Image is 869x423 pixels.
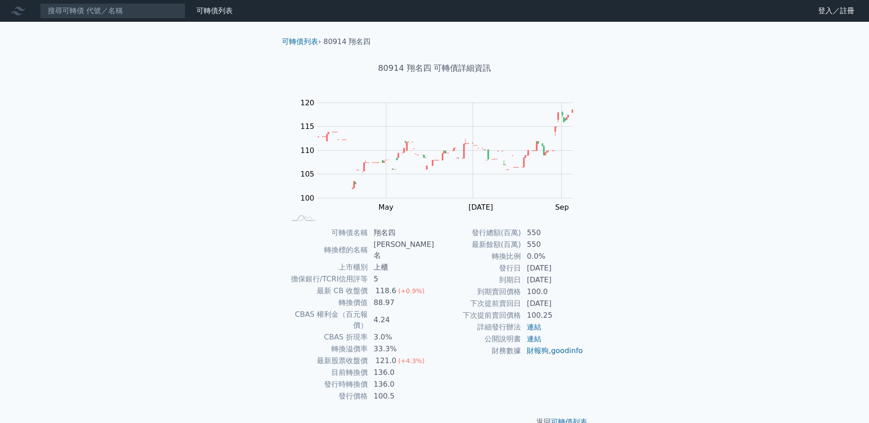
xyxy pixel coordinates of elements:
[285,379,368,390] td: 發行時轉換價
[300,98,315,107] tspan: 120
[282,37,318,46] a: 可轉債列表
[434,239,521,251] td: 最新餘額(百萬)
[555,203,569,211] tspan: Sep
[300,194,315,202] tspan: 100
[296,98,587,211] g: Chart
[521,227,584,239] td: 550
[434,227,521,239] td: 發行總額(百萬)
[434,286,521,298] td: 到期賣回價格
[318,110,573,189] g: Series
[40,3,185,19] input: 搜尋可轉債 代號／名稱
[368,309,434,331] td: 4.24
[285,227,368,239] td: 可轉債名稱
[527,323,541,331] a: 連結
[300,170,315,178] tspan: 105
[434,333,521,345] td: 公開說明書
[368,390,434,402] td: 100.5
[434,310,521,321] td: 下次提前賣回價格
[398,357,425,364] span: (+4.3%)
[521,262,584,274] td: [DATE]
[285,273,368,285] td: 擔保銀行/TCRI信用評等
[811,4,862,18] a: 登入／註冊
[521,286,584,298] td: 100.0
[434,321,521,333] td: 詳細發行辦法
[300,146,315,155] tspan: 110
[368,273,434,285] td: 5
[285,390,368,402] td: 發行價格
[398,287,425,295] span: (+0.9%)
[434,262,521,274] td: 發行日
[285,355,368,367] td: 最新股票收盤價
[368,297,434,309] td: 88.97
[521,251,584,262] td: 0.0%
[521,310,584,321] td: 100.25
[374,355,398,366] div: 121.0
[196,6,233,15] a: 可轉債列表
[285,367,368,379] td: 目前轉換價
[379,203,394,211] tspan: May
[434,274,521,286] td: 到期日
[368,261,434,273] td: 上櫃
[282,36,321,47] li: ›
[324,36,371,47] li: 80914 翔名四
[434,345,521,357] td: 財務數據
[527,346,549,355] a: 財報狗
[521,345,584,357] td: ,
[521,298,584,310] td: [DATE]
[368,331,434,343] td: 3.0%
[521,274,584,286] td: [DATE]
[368,379,434,390] td: 136.0
[285,343,368,355] td: 轉換溢價率
[434,251,521,262] td: 轉換比例
[368,239,434,261] td: [PERSON_NAME]名
[434,298,521,310] td: 下次提前賣回日
[368,227,434,239] td: 翔名四
[285,261,368,273] td: 上市櫃別
[285,331,368,343] td: CBAS 折現率
[551,346,583,355] a: goodinfo
[527,334,541,343] a: 連結
[521,239,584,251] td: 550
[285,239,368,261] td: 轉換標的名稱
[275,62,594,74] h1: 80914 翔名四 可轉債詳細資訊
[300,122,315,131] tspan: 115
[285,285,368,297] td: 最新 CB 收盤價
[469,203,493,211] tspan: [DATE]
[374,285,398,296] div: 118.6
[368,367,434,379] td: 136.0
[285,297,368,309] td: 轉換價值
[285,309,368,331] td: CBAS 權利金（百元報價）
[368,343,434,355] td: 33.3%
